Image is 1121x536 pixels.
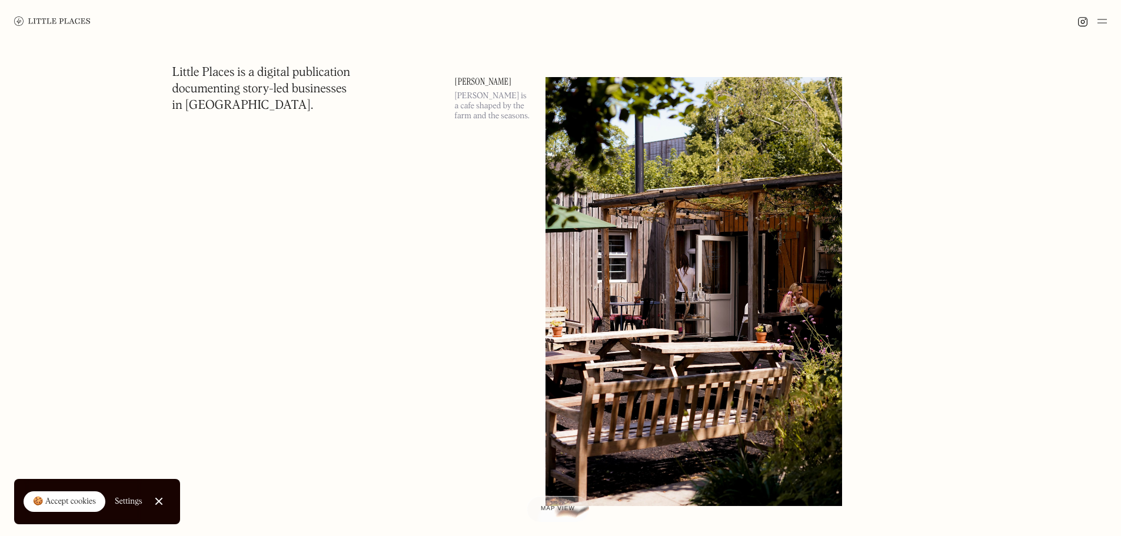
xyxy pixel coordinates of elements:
p: [PERSON_NAME] is a cafe shaped by the farm and the seasons. [455,91,531,121]
a: 🍪 Accept cookies [24,491,105,512]
div: Settings [115,497,142,505]
a: Settings [115,488,142,515]
h1: Little Places is a digital publication documenting story-led businesses in [GEOGRAPHIC_DATA]. [172,65,351,114]
img: Stepney's [545,77,843,506]
div: Close Cookie Popup [158,501,159,502]
a: Close Cookie Popup [147,490,171,513]
a: [PERSON_NAME] [455,77,531,86]
a: Map view [527,496,589,522]
span: Map view [541,505,575,512]
div: 🍪 Accept cookies [33,496,96,508]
